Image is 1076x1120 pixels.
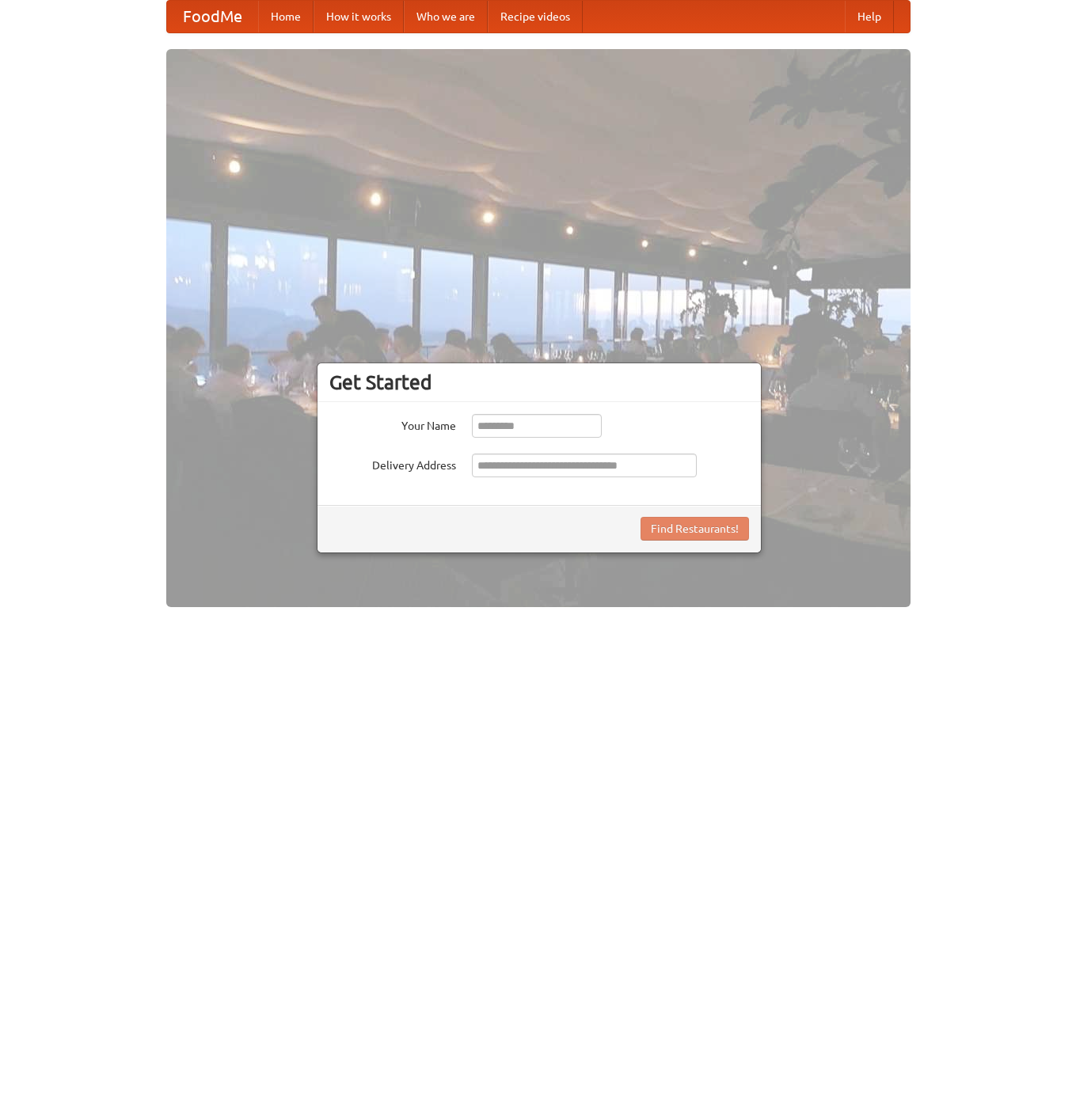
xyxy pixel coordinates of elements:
[167,1,258,32] a: FoodMe
[329,370,749,394] h3: Get Started
[329,454,456,473] label: Delivery Address
[404,1,488,32] a: Who we are
[258,1,314,32] a: Home
[641,517,749,541] button: Find Restaurants!
[314,1,404,32] a: How it works
[488,1,583,32] a: Recipe videos
[845,1,894,32] a: Help
[329,414,456,434] label: Your Name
